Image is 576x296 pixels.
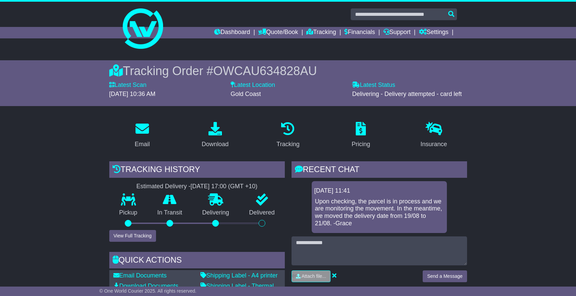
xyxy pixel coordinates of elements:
[272,120,304,151] a: Tracking
[258,27,298,38] a: Quote/Book
[315,198,444,227] p: Upon checking, the parcel is in process and we are monitoring the movement. In the meantime, we m...
[202,140,229,149] div: Download
[352,140,370,149] div: Pricing
[314,187,444,195] div: [DATE] 11:41
[130,120,154,151] a: Email
[109,183,285,190] div: Estimated Delivery -
[109,161,285,179] div: Tracking history
[109,81,147,89] label: Latest Scan
[147,209,192,217] p: In Transit
[109,230,156,242] button: View Full Tracking
[423,270,467,282] button: Send a Message
[231,81,275,89] label: Latest Location
[191,183,258,190] div: [DATE] 17:00 (GMT +10)
[347,120,375,151] a: Pricing
[352,91,462,97] span: Delivering - Delivery attempted - card left
[109,209,148,217] p: Pickup
[276,140,299,149] div: Tracking
[352,81,395,89] label: Latest Status
[239,209,285,217] p: Delivered
[421,140,447,149] div: Insurance
[109,64,467,78] div: Tracking Order #
[197,120,233,151] a: Download
[113,272,167,279] a: Email Documents
[419,27,449,38] a: Settings
[383,27,411,38] a: Support
[135,140,150,149] div: Email
[100,288,197,294] span: © One World Courier 2025. All rights reserved.
[292,161,467,179] div: RECENT CHAT
[213,64,317,78] span: OWCAU634828AU
[109,252,285,270] div: Quick Actions
[113,283,179,289] a: Download Documents
[231,91,261,97] span: Gold Coast
[109,91,156,97] span: [DATE] 10:36 AM
[344,27,375,38] a: Financials
[192,209,239,217] p: Delivering
[214,27,250,38] a: Dashboard
[416,120,452,151] a: Insurance
[306,27,336,38] a: Tracking
[200,272,278,279] a: Shipping Label - A4 printer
